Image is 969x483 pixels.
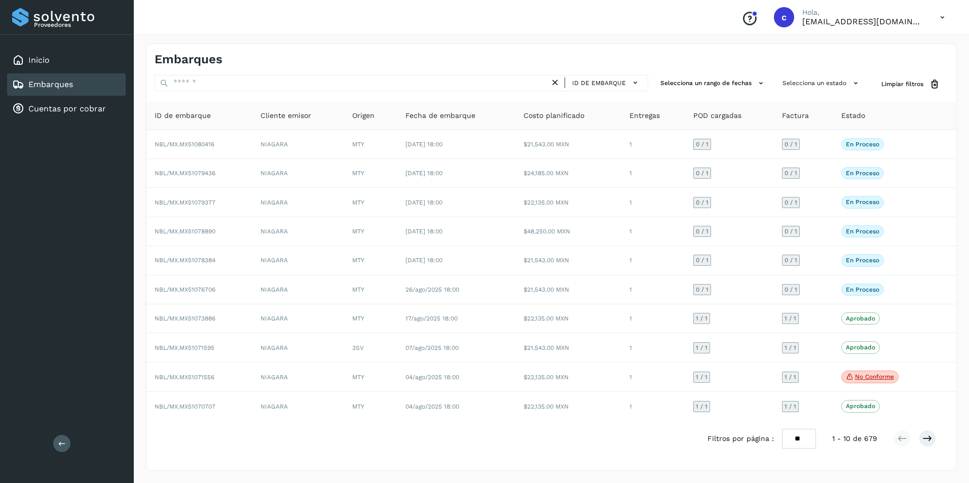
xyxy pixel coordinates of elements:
td: MTY [344,275,397,304]
span: 04/ago/2025 18:00 [405,374,459,381]
span: 0 / 1 [696,170,709,176]
td: 1 [621,217,685,246]
span: Fecha de embarque [405,110,475,121]
div: Embarques [7,73,126,96]
span: 26/ago/2025 18:00 [405,286,459,293]
a: Embarques [28,79,73,89]
span: NBL/MX.MX51070707 [155,403,215,410]
span: Filtros por página : [707,433,774,444]
a: Inicio [28,55,50,65]
td: 1 [621,246,685,275]
td: NIAGARA [252,246,344,275]
span: 0 / 1 [785,228,797,234]
td: $22,135.00 MXN [515,363,621,392]
td: 1 [621,275,685,304]
span: Costo planificado [524,110,584,121]
td: NIAGARA [252,159,344,188]
td: MTY [344,363,397,392]
span: POD cargadas [693,110,741,121]
span: [DATE] 18:00 [405,257,442,264]
span: 1 / 1 [696,315,707,321]
span: NBL/MX.MX51079436 [155,170,215,177]
p: En proceso [846,286,879,293]
span: ID de embarque [155,110,211,121]
td: $21,543.00 MXN [515,246,621,275]
td: 1 [621,304,685,333]
span: NBL/MX.MX51071595 [155,344,214,351]
span: Origen [352,110,375,121]
a: Cuentas por cobrar [28,104,106,113]
span: [DATE] 18:00 [405,170,442,177]
button: Limpiar filtros [873,75,948,94]
p: En proceso [846,257,879,264]
p: En proceso [846,198,879,206]
td: $22,135.00 MXN [515,188,621,217]
span: ID de embarque [572,78,626,88]
p: Proveedores [34,21,122,28]
p: En proceso [846,228,879,235]
p: Aprobado [846,344,875,351]
span: 0 / 1 [785,199,797,206]
td: NIAGARA [252,304,344,333]
button: Selecciona un rango de fechas [656,75,770,92]
td: MTY [344,217,397,246]
span: Cliente emisor [260,110,311,121]
td: MTY [344,159,397,188]
span: Limpiar filtros [881,79,923,89]
span: 1 / 1 [785,404,796,410]
span: 0 / 1 [785,141,797,147]
span: 1 / 1 [785,315,796,321]
td: MTY [344,246,397,275]
span: 0 / 1 [696,228,709,234]
span: NBL/MX.MX51073886 [155,315,215,322]
td: $22,135.00 MXN [515,392,621,420]
span: 0 / 1 [785,287,797,293]
span: 0 / 1 [696,199,709,206]
span: 0 / 1 [696,287,709,293]
span: NBL/MX.MX51079377 [155,199,215,206]
td: NIAGARA [252,392,344,420]
span: NBL/MX.MX51076706 [155,286,215,293]
td: $21,543.00 MXN [515,333,621,362]
h4: Embarques [155,52,222,67]
span: 0 / 1 [785,170,797,176]
td: NIAGARA [252,188,344,217]
td: NIAGARA [252,130,344,159]
button: Selecciona un estado [778,75,865,92]
span: 0 / 1 [785,257,797,263]
td: MTY [344,392,397,420]
span: 04/ago/2025 18:00 [405,403,459,410]
span: NBL/MX.MX51078384 [155,257,215,264]
span: NBL/MX.MX51080416 [155,141,214,148]
td: $21,543.00 MXN [515,130,621,159]
span: 1 / 1 [696,404,707,410]
td: $24,185.00 MXN [515,159,621,188]
span: 07/ago/2025 18:00 [405,344,459,351]
td: $22,135.00 MXN [515,304,621,333]
td: 1 [621,392,685,420]
span: Entregas [629,110,660,121]
td: $21,543.00 MXN [515,275,621,304]
span: 1 / 1 [696,345,707,351]
td: NIAGARA [252,217,344,246]
span: 1 - 10 de 679 [832,433,877,444]
td: 1 [621,159,685,188]
span: [DATE] 18:00 [405,141,442,148]
td: 1 [621,333,685,362]
td: 3SV [344,333,397,362]
p: Aprobado [846,315,875,322]
span: [DATE] 18:00 [405,228,442,235]
span: 1 / 1 [696,374,707,380]
p: En proceso [846,141,879,148]
span: Factura [782,110,809,121]
td: $48,250.00 MXN [515,217,621,246]
td: 1 [621,188,685,217]
td: 1 [621,130,685,159]
span: 1 / 1 [785,345,796,351]
span: 17/ago/2025 18:00 [405,315,458,322]
span: 0 / 1 [696,257,709,263]
span: 0 / 1 [696,141,709,147]
div: Inicio [7,49,126,71]
td: NIAGARA [252,275,344,304]
td: MTY [344,188,397,217]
